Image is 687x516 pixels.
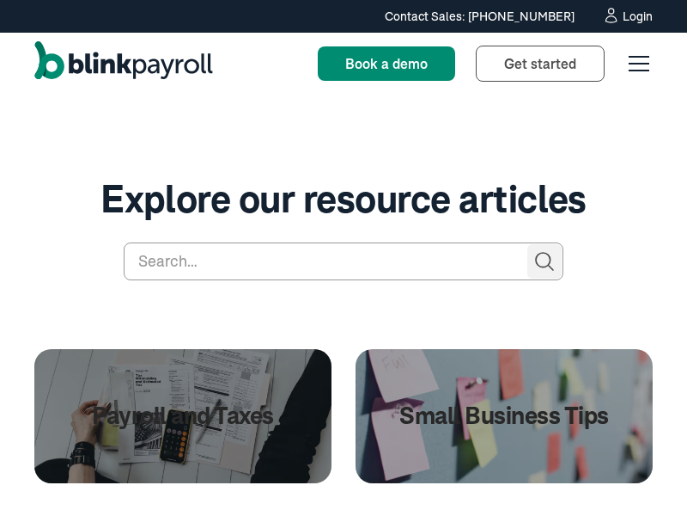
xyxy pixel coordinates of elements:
h1: Payroll and Taxes [92,402,273,431]
div: Login [623,10,653,22]
a: Login [602,7,653,26]
div: Contact Sales: [PHONE_NUMBER] [385,8,575,26]
input: Search… [124,243,563,280]
h1: Small Business Tips [399,402,608,431]
a: Small Business Tips [356,349,653,483]
input: Search [527,244,562,279]
a: Book a demo [318,46,455,81]
a: Payroll and Taxes [34,349,331,483]
a: Get started [476,46,605,82]
span: Get started [504,55,576,72]
span: Book a demo [345,55,428,72]
a: home [34,41,213,86]
div: menu [618,43,653,84]
h1: Explore our resource articles [34,177,653,223]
